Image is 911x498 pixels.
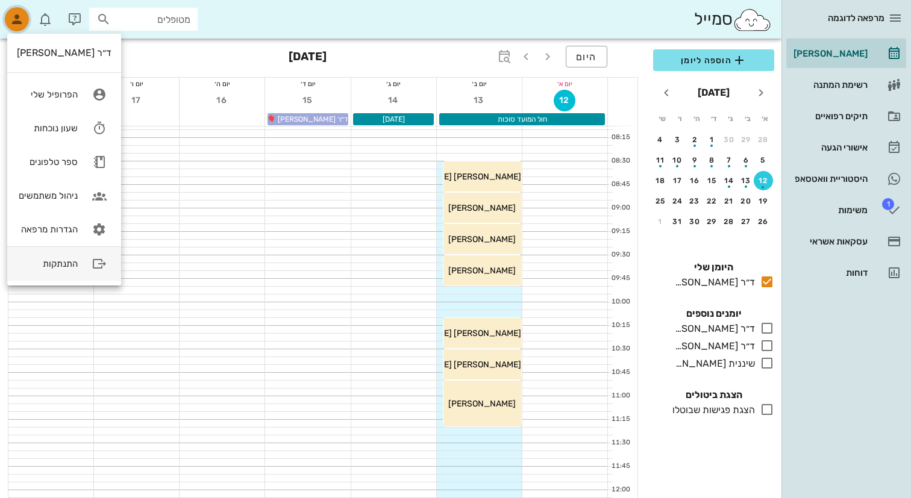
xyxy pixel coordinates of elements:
[719,191,739,211] button: 21
[791,111,868,121] div: תיקים רפואיים
[668,135,687,144] div: 3
[671,108,687,129] th: ו׳
[608,132,633,143] div: 08:15
[651,212,670,231] button: 1
[719,197,739,205] div: 21
[651,197,670,205] div: 25
[608,391,633,401] div: 11:00
[608,179,633,190] div: 08:45
[608,156,633,166] div: 08:30
[17,123,78,134] div: שעון נוכחות
[17,157,78,167] div: ספר טלפונים
[608,203,633,213] div: 09:00
[786,227,906,256] a: עסקאות אשראי
[719,176,739,185] div: 14
[703,156,722,164] div: 8
[685,197,704,205] div: 23
[754,151,773,170] button: 5
[737,212,756,231] button: 27
[651,156,670,164] div: 11
[733,8,772,32] img: SmileCloud logo
[297,90,319,111] button: 15
[608,461,633,472] div: 11:45
[719,217,739,226] div: 28
[703,171,722,190] button: 15
[791,80,868,90] div: רשימת המתנה
[437,78,522,90] div: יום ב׳
[554,95,575,105] span: 12
[786,164,906,193] a: היסטוריית וואטסאפ
[737,171,756,190] button: 13
[608,438,633,448] div: 11:30
[468,95,490,105] span: 13
[668,151,687,170] button: 10
[754,171,773,190] button: 12
[737,135,756,144] div: 29
[468,90,490,111] button: 13
[737,217,756,226] div: 27
[737,130,756,149] button: 29
[719,130,739,149] button: 30
[651,217,670,226] div: 1
[685,191,704,211] button: 23
[685,212,704,231] button: 30
[17,224,78,235] div: הגדרות מרפאה
[703,191,722,211] button: 22
[719,156,739,164] div: 7
[608,414,633,425] div: 11:15
[685,171,704,190] button: 16
[383,115,405,123] span: [DATE]
[651,191,670,211] button: 25
[211,90,233,111] button: 16
[17,47,111,58] div: ד״ר [PERSON_NAME]
[786,39,906,68] a: [PERSON_NAME]
[297,95,319,105] span: 15
[791,174,868,184] div: היסטוריית וואטסאפ
[791,237,868,246] div: עסקאות אשראי
[668,176,687,185] div: 17
[670,275,755,290] div: ד״ר [PERSON_NAME]
[694,7,772,33] div: סמייל
[706,108,721,129] th: ד׳
[693,81,734,105] button: [DATE]
[265,78,350,90] div: יום ד׳
[754,191,773,211] button: 19
[351,78,436,90] div: יום ג׳
[17,258,78,269] div: התנתקות
[608,320,633,331] div: 10:15
[653,49,774,71] button: הוספה ליומן
[791,143,868,152] div: אישורי הגעה
[689,108,704,129] th: ה׳
[576,51,597,63] span: היום
[384,328,521,338] span: [PERSON_NAME] [PERSON_NAME]
[786,196,906,225] a: תגמשימות
[448,234,516,244] span: [PERSON_NAME]
[668,156,687,164] div: 10
[737,191,756,211] button: 20
[754,176,773,185] div: 12
[754,197,773,205] div: 19
[737,176,756,185] div: 13
[448,203,516,213] span: [PERSON_NAME]
[653,307,774,321] h4: יומנים נוספים
[383,90,404,111] button: 14
[522,78,607,90] div: יום א׳
[670,322,755,336] div: ד״ר [PERSON_NAME]
[740,108,756,129] th: ב׳
[786,258,906,287] a: דוחות
[651,135,670,144] div: 4
[126,95,148,105] span: 17
[17,190,78,201] div: ניהול משתמשים
[566,46,607,67] button: היום
[703,130,722,149] button: 1
[608,226,633,237] div: 09:15
[786,102,906,131] a: תיקים רפואיים
[737,151,756,170] button: 6
[791,268,868,278] div: דוחות
[608,344,633,354] div: 10:30
[685,130,704,149] button: 2
[754,156,773,164] div: 5
[651,176,670,185] div: 18
[723,108,739,129] th: ג׳
[670,356,755,371] div: שיננית [PERSON_NAME]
